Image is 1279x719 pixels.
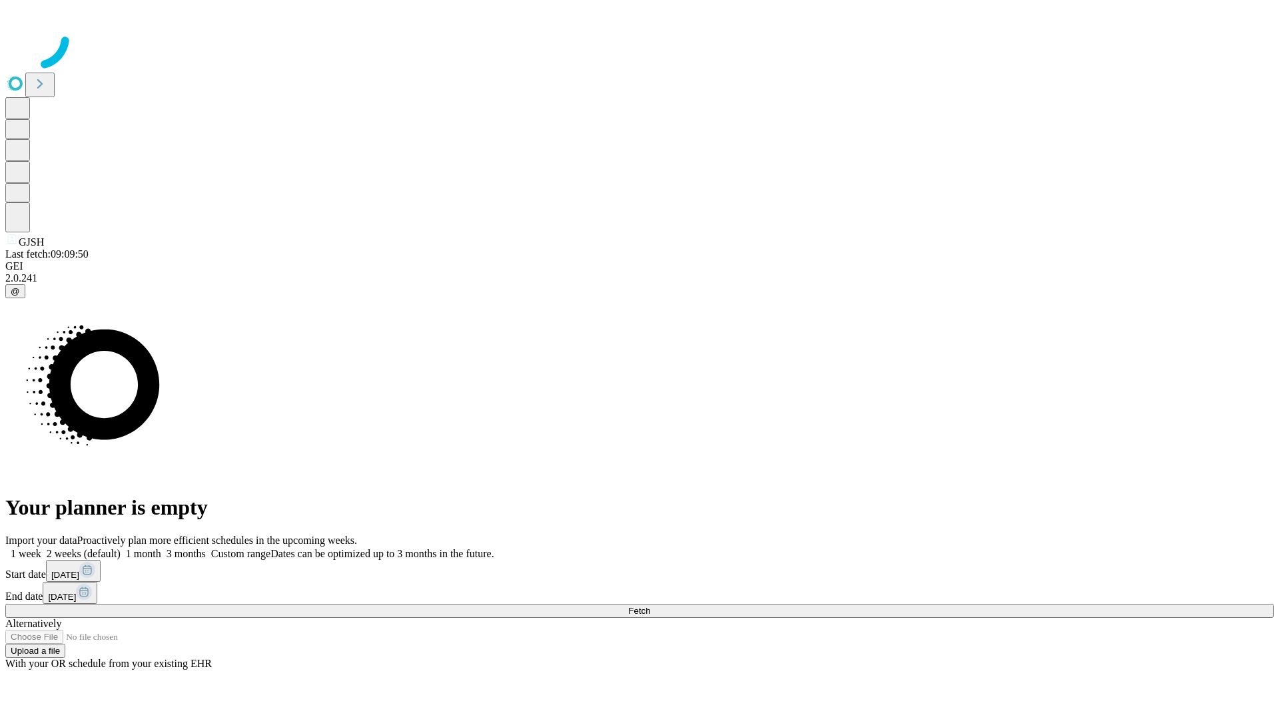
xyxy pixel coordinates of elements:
[167,548,206,559] span: 3 months
[43,582,97,604] button: [DATE]
[5,248,89,260] span: Last fetch: 09:09:50
[5,272,1274,284] div: 2.0.241
[5,604,1274,618] button: Fetch
[5,495,1274,520] h1: Your planner is empty
[5,582,1274,604] div: End date
[5,644,65,658] button: Upload a file
[5,535,77,546] span: Import your data
[46,560,101,582] button: [DATE]
[5,560,1274,582] div: Start date
[5,260,1274,272] div: GEI
[11,548,41,559] span: 1 week
[47,548,121,559] span: 2 weeks (default)
[48,592,76,602] span: [DATE]
[51,570,79,580] span: [DATE]
[126,548,161,559] span: 1 month
[270,548,494,559] span: Dates can be optimized up to 3 months in the future.
[211,548,270,559] span: Custom range
[11,286,20,296] span: @
[5,618,61,629] span: Alternatively
[19,236,44,248] span: GJSH
[628,606,650,616] span: Fetch
[77,535,357,546] span: Proactively plan more efficient schedules in the upcoming weeks.
[5,658,212,669] span: With your OR schedule from your existing EHR
[5,284,25,298] button: @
